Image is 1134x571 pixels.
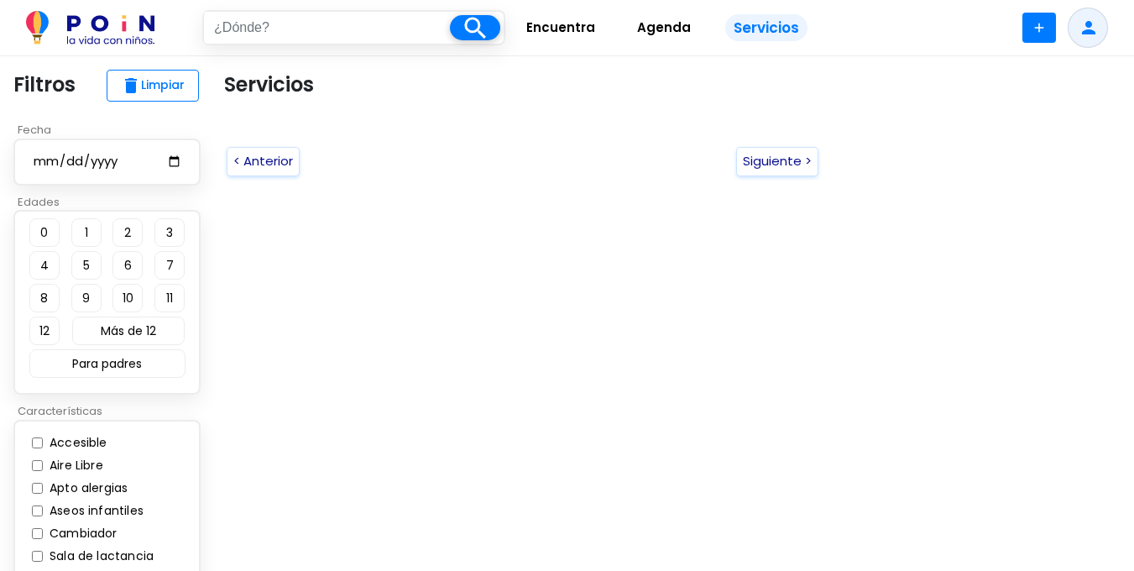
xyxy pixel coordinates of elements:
button: 4 [29,251,60,280]
a: Agenda [616,8,712,49]
a: Servicios [712,8,821,49]
button: 2 [112,218,143,247]
p: Servicios [224,70,314,100]
span: delete [121,76,141,96]
button: Para padres [29,349,186,378]
button: < Anterior [227,147,300,176]
a: Encuentra [505,8,616,49]
label: Apto alergias [45,479,128,497]
button: 10 [112,284,143,312]
label: Aseos infantiles [45,502,144,520]
button: deleteLimpiar [107,70,199,102]
span: Agenda [630,14,698,41]
button: 6 [112,251,143,280]
button: 11 [154,284,185,312]
p: Filtros [13,70,76,100]
p: Edades [13,194,211,211]
button: 1 [71,218,102,247]
label: Cambiador [45,525,118,542]
button: 3 [154,218,185,247]
button: 12 [29,317,60,345]
i: search [460,13,489,43]
button: 9 [71,284,102,312]
button: 7 [154,251,185,280]
button: 8 [29,284,60,312]
label: Sala de lactancia [45,547,154,565]
button: Más de 12 [72,317,185,345]
span: Encuentra [519,14,603,41]
button: Siguiente > [736,147,818,176]
label: Aire Libre [45,457,103,474]
p: Características [13,403,211,420]
button: 5 [71,251,102,280]
p: Fecha [13,122,211,139]
button: 0 [29,218,60,247]
label: Accesible [45,434,107,452]
input: ¿Dónde? [204,12,450,44]
img: POiN [26,11,154,45]
span: Servicios [725,14,807,42]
